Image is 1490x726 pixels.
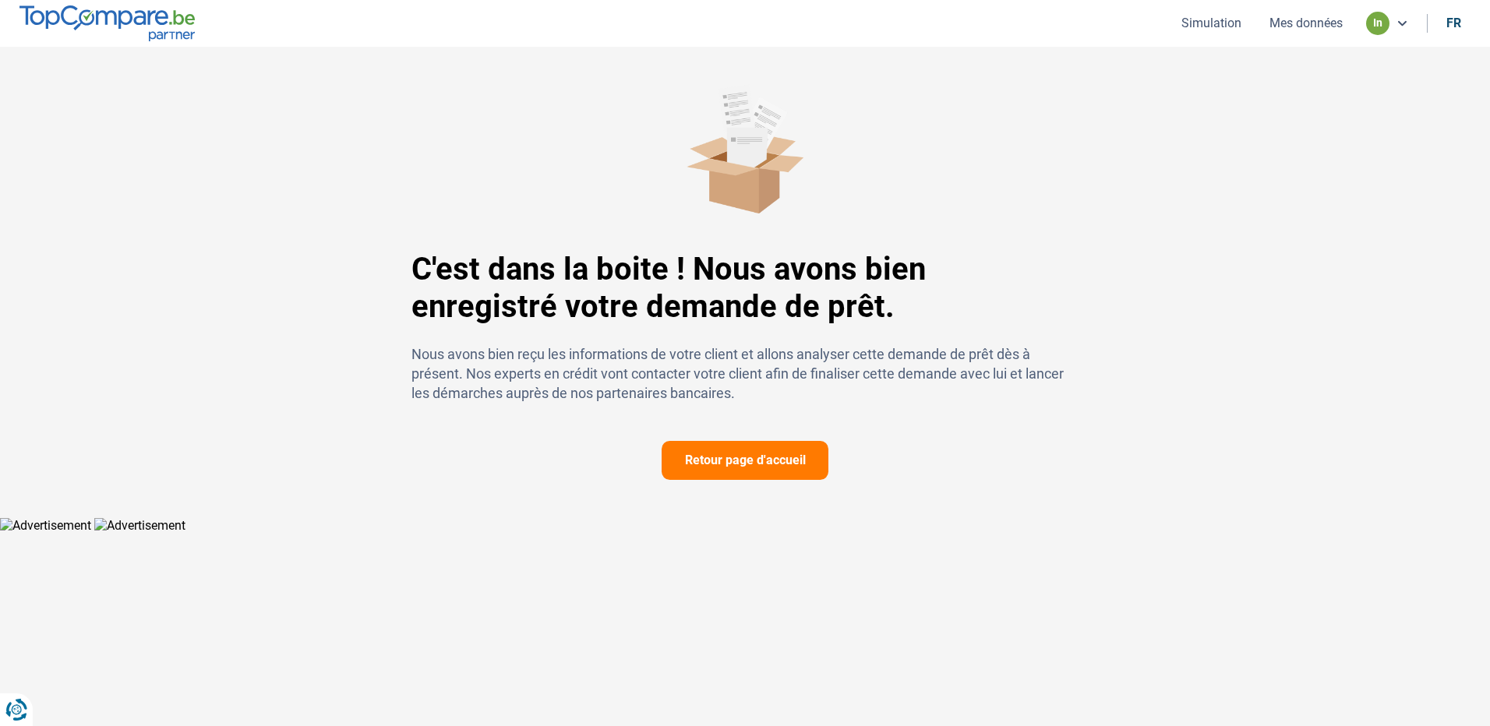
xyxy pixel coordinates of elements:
[662,441,828,480] button: Retour page d'accueil
[1265,15,1347,31] button: Mes données
[1177,15,1246,31] button: Simulation
[411,344,1079,404] p: Nous avons bien reçu les informations de votre client et allons analyser cette demande de prêt dè...
[687,84,803,213] img: C'est dans la boite ! Nous avons bien enregistré votre demande de prêt.
[19,5,195,41] img: TopCompare.be
[1446,16,1461,30] div: fr
[411,251,1079,326] h1: C'est dans la boite ! Nous avons bien enregistré votre demande de prêt.
[94,518,185,533] img: Advertisement
[1366,12,1389,35] div: in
